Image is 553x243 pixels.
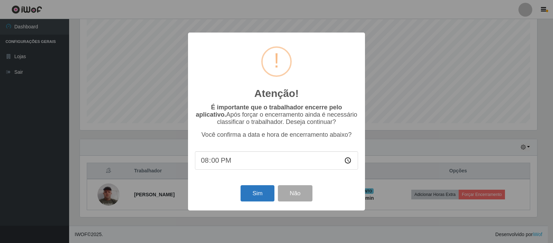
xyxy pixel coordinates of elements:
h2: Atenção! [254,87,299,100]
button: Sim [241,185,274,201]
button: Não [278,185,312,201]
p: Você confirma a data e hora de encerramento abaixo? [195,131,358,138]
p: Após forçar o encerramento ainda é necessário classificar o trabalhador. Deseja continuar? [195,104,358,126]
b: É importante que o trabalhador encerre pelo aplicativo. [196,104,342,118]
